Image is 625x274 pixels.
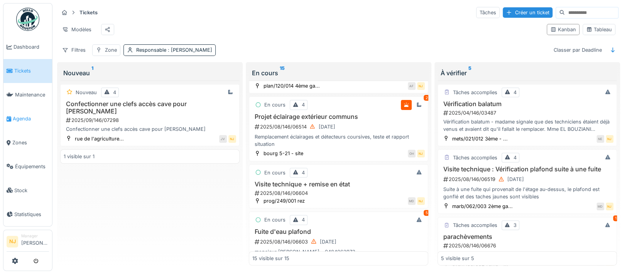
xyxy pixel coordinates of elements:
div: NE [596,135,604,143]
div: Tâches accomplies [453,154,497,161]
div: mets/021/012 3ème - ... [452,135,508,142]
a: Statistiques [3,202,52,226]
h3: Vérification balatum [441,100,613,108]
h3: Confectionner une clefs accès cave pour [PERSON_NAME] [64,100,236,115]
a: Équipements [3,155,52,179]
div: Nouveau [76,89,97,96]
div: Zone [105,46,117,54]
div: [DATE] [507,176,524,183]
div: plan/120/014 4ème ga... [264,82,320,90]
div: MD [408,197,416,205]
a: Dashboard [3,35,52,59]
div: Manager [21,233,49,239]
a: Zones [3,131,52,155]
sup: 5 [468,68,471,78]
div: Tableau [586,26,612,33]
div: 1 visible sur 1 [64,153,95,160]
div: 4 [113,89,116,96]
a: NJ Manager[PERSON_NAME] [7,233,49,252]
h3: Projet éclairage extérieur communs [252,113,425,120]
div: 2025/08/146/06514 [254,122,425,132]
div: En cours [264,216,285,223]
div: [DATE] [320,238,336,245]
div: 4 [302,169,305,176]
div: Tâches accomplies [453,222,497,229]
span: Stock [14,187,49,194]
div: monsieur [PERSON_NAME] – 0484062973 [252,248,425,255]
div: Confectionner une clefs accès cave pour [PERSON_NAME] [64,125,236,133]
a: Maintenance [3,83,52,107]
div: NJ [417,150,425,157]
div: Nouveau [63,68,236,78]
div: 15 visible sur 15 [252,255,289,262]
div: rue de l'agriculture... [75,135,124,142]
div: Créer un ticket [503,7,552,18]
div: NJ [606,135,613,143]
a: Agenda [3,107,52,131]
span: Agenda [13,115,49,122]
div: NJ [228,135,236,143]
div: 4 [514,89,517,96]
div: 5 [424,210,430,216]
div: En cours [264,101,285,108]
h3: Visite technique + remise en état [252,181,425,188]
img: Badge_color-CXgf-gQk.svg [16,8,39,31]
div: Tâches accomplies [453,89,497,96]
div: 4 [514,154,517,161]
div: 2025/08/146/06603 [254,237,425,247]
sup: 1 [91,68,93,78]
sup: 15 [280,68,285,78]
span: Équipements [15,163,49,170]
div: Classer par Deadline [550,44,605,56]
h3: Fuite d'eau plafond [252,228,425,235]
div: NJ [606,203,613,210]
div: AF [408,82,416,90]
div: Kanban [550,26,576,33]
li: [PERSON_NAME] [21,233,49,250]
a: Stock [3,178,52,202]
h3: Visite technique : Vérification plafond suite à une fuite [441,166,613,173]
div: [DATE] [319,123,335,130]
div: Suite à une fuite qui provenait de l'étage au-dessus, le plafond est gonflé et des taches jaunes ... [441,186,613,200]
div: 2025/08/146/06676 [443,242,613,249]
div: Responsable [136,46,212,54]
div: prog/249/001 rez [264,197,305,205]
a: Tickets [3,59,52,83]
strong: Tickets [76,9,101,16]
div: 3 [514,222,517,229]
div: Modèles [59,24,95,35]
span: : [PERSON_NAME] [166,47,212,53]
div: NJ [417,82,425,90]
span: Zones [12,139,49,146]
div: 1 [613,215,618,221]
div: En cours [264,169,285,176]
div: marb/062/003 2ème ga... [452,203,513,210]
span: Tickets [14,67,49,74]
h3: parachèvements [441,233,613,240]
div: 2025/09/146/07298 [65,117,236,124]
span: Statistiques [14,211,49,218]
li: NJ [7,236,18,247]
div: Vérification balatum - madame signale que des techniciens étaient déjà venus et avaient dit qu'il... [441,118,613,133]
div: OH [408,150,416,157]
div: bourg 5-21 - site [264,150,303,157]
div: 5 visible sur 5 [441,255,474,262]
div: Filtres [59,44,89,56]
div: NJ [417,197,425,205]
div: 2025/08/146/06519 [443,174,613,184]
div: 2025/08/146/06604 [254,189,425,197]
div: 2 [424,95,430,101]
div: À vérifier [441,68,614,78]
span: Dashboard [14,43,49,51]
div: En cours [252,68,425,78]
div: JV [219,135,227,143]
div: Tâches [476,7,500,18]
div: 2025/04/146/03487 [443,109,613,117]
span: Maintenance [15,91,49,98]
div: 4 [302,216,305,223]
div: MD [596,203,604,210]
div: 4 [302,101,305,108]
div: Remplacement éclairages et détecteurs coursives, teste et rapport situation [252,133,425,148]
